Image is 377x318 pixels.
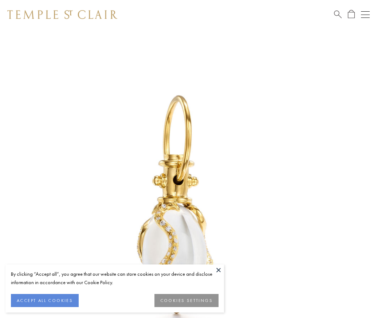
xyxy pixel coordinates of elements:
[361,10,370,19] button: Open navigation
[334,10,342,19] a: Search
[7,10,117,19] img: Temple St. Clair
[11,294,79,307] button: ACCEPT ALL COOKIES
[154,294,219,307] button: COOKIES SETTINGS
[348,10,355,19] a: Open Shopping Bag
[11,270,219,287] div: By clicking “Accept all”, you agree that our website can store cookies on your device and disclos...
